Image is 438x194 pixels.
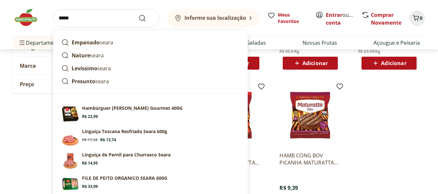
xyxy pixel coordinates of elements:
[381,61,406,66] span: Adicionar
[72,51,104,59] p: seara
[59,149,242,172] a: Linguiça de Pernil para Churrasco SearaLinguiça de Pernil para Churrasco SearaR$ 14,95
[20,81,34,87] span: Preço
[72,39,100,46] strong: Empanado
[59,75,242,88] a: Presuntoseara
[72,65,97,72] strong: Levíssimo
[279,49,299,54] span: R$ 69,9/Kg
[59,62,242,75] a: Levíssimoseara
[373,39,420,47] a: Açougue e Peixaria
[279,85,341,147] img: HAMB CONG BOV PICANHA MATURATTA 180G
[283,57,338,70] button: Adicionar
[72,78,95,85] strong: Presunto
[61,175,79,193] img: Filé de Peito de Frango Orgânico Congelado Seara 600g
[82,105,183,111] p: Hambúrguer [PERSON_NAME] Gourmet 400G
[409,10,425,26] button: Carrinho
[53,9,159,27] input: search
[59,36,242,49] a: Empanadoseara
[61,152,79,170] img: Linguiça de Pernil para Churrasco Seara
[82,175,167,181] p: FILE DE PEITO ORGANICO SEARA 600G
[279,152,341,166] a: HAMB CONG BOV PICANHA MATURATTA 180G
[61,105,79,123] img: Hambúrguer Angus Seara Gourmet 400g
[82,137,98,143] span: R$ 17,34
[18,35,65,51] span: Departamentos
[167,9,260,27] button: Informe sua localização
[20,63,36,69] span: Marca
[72,64,111,72] p: seara
[82,128,167,135] p: Linguiça Toscana Resfriada Seara 600g
[302,61,328,66] span: Adicionar
[82,161,98,166] span: R$ 14,95
[61,128,79,146] img: Principal
[13,8,45,27] img: Hortifruti
[12,75,109,93] button: Preço
[326,11,355,27] span: ou
[12,57,109,75] button: Marca
[326,11,361,26] a: Criar conta
[59,49,242,62] a: Natureseara
[59,102,242,126] a: Hambúrguer Angus Seara Gourmet 400gHambúrguer [PERSON_NAME] Gourmet 400GR$ 22,99
[302,39,337,47] a: Nossas Frutas
[72,39,113,46] p: seara
[138,14,154,22] button: Submit Search
[371,11,401,26] a: Comprar Novamente
[100,137,116,143] span: R$ 13,74
[184,14,246,21] b: Informe sua localização
[82,152,171,158] p: Linguiça de Pernil para Churrasco Seara
[267,12,308,25] a: Meus Favoritos
[361,57,417,70] button: Adicionar
[278,12,308,25] span: Meus Favoritos
[420,15,422,21] span: 0
[358,49,380,54] span: R$ 69,99/Kg
[82,184,98,189] span: R$ 33,99
[59,126,242,149] a: PrincipalLinguiça Toscana Resfriada Seara 600gR$ 17,34R$ 13,74
[72,52,90,59] strong: Nature
[279,184,298,191] span: R$ 9,39
[18,35,26,51] button: Menu
[72,77,109,85] p: seara
[326,11,342,18] a: Entrar
[82,114,98,119] span: R$ 22,99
